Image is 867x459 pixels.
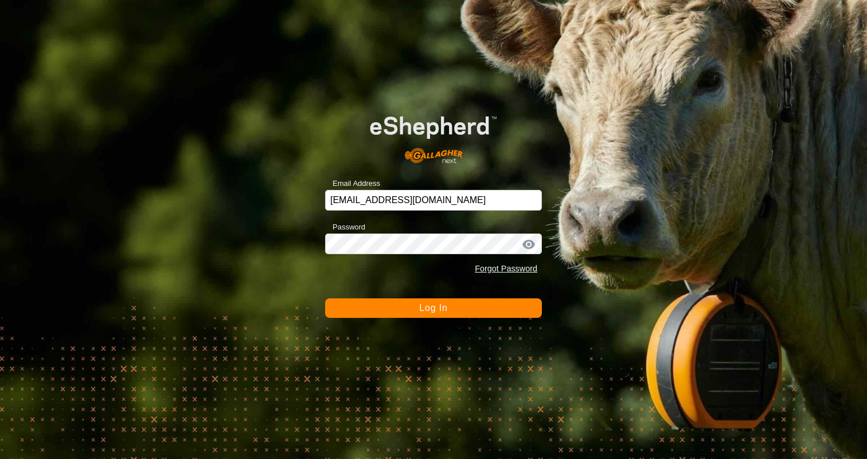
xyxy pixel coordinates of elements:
label: Email Address [325,178,380,189]
a: Forgot Password [475,264,537,273]
input: Email Address [325,190,542,211]
img: E-shepherd Logo [347,98,520,172]
label: Password [325,221,365,233]
span: Log In [419,303,447,313]
button: Log In [325,298,542,318]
